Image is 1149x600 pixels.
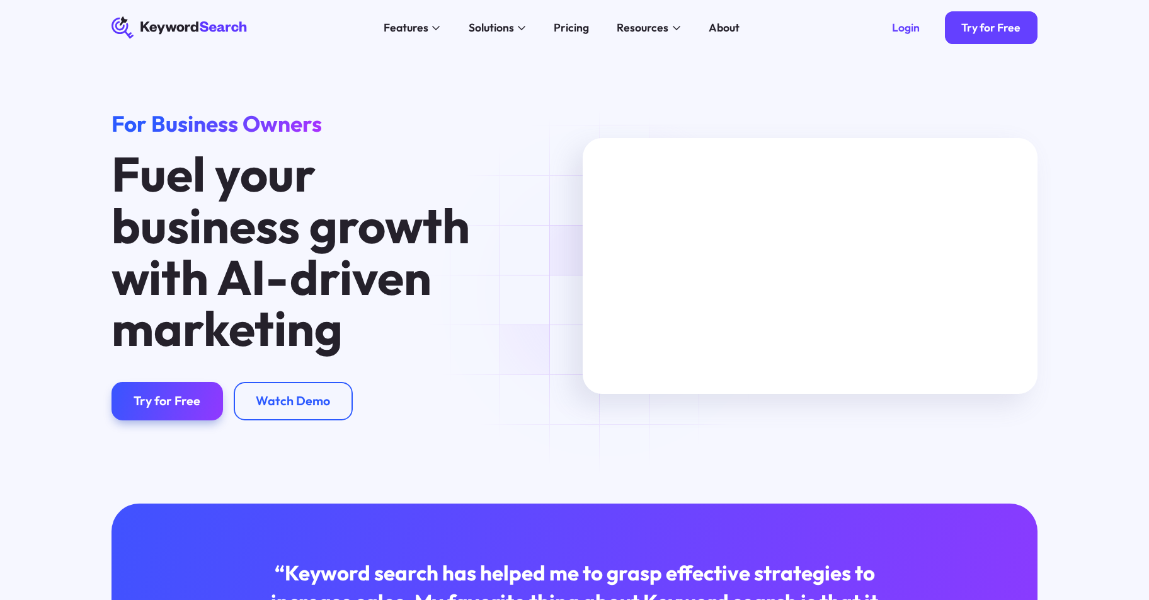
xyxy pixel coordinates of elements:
div: Pricing [554,20,589,36]
iframe: KeywordSearch Homepage Welcome [583,138,1038,394]
span: For Business Owners [111,110,322,137]
a: Try for Free [945,11,1038,45]
div: About [709,20,740,36]
a: Try for Free [111,382,222,421]
div: Login [892,21,920,35]
div: Features [384,20,428,36]
a: Login [876,11,937,45]
div: Solutions [469,20,514,36]
a: Pricing [546,16,597,38]
div: Try for Free [961,21,1020,35]
div: Watch Demo [256,393,330,409]
div: Try for Free [134,393,200,409]
div: Resources [617,20,668,36]
h1: Fuel your business growth with AI-driven marketing [111,148,511,354]
a: About [700,16,748,38]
